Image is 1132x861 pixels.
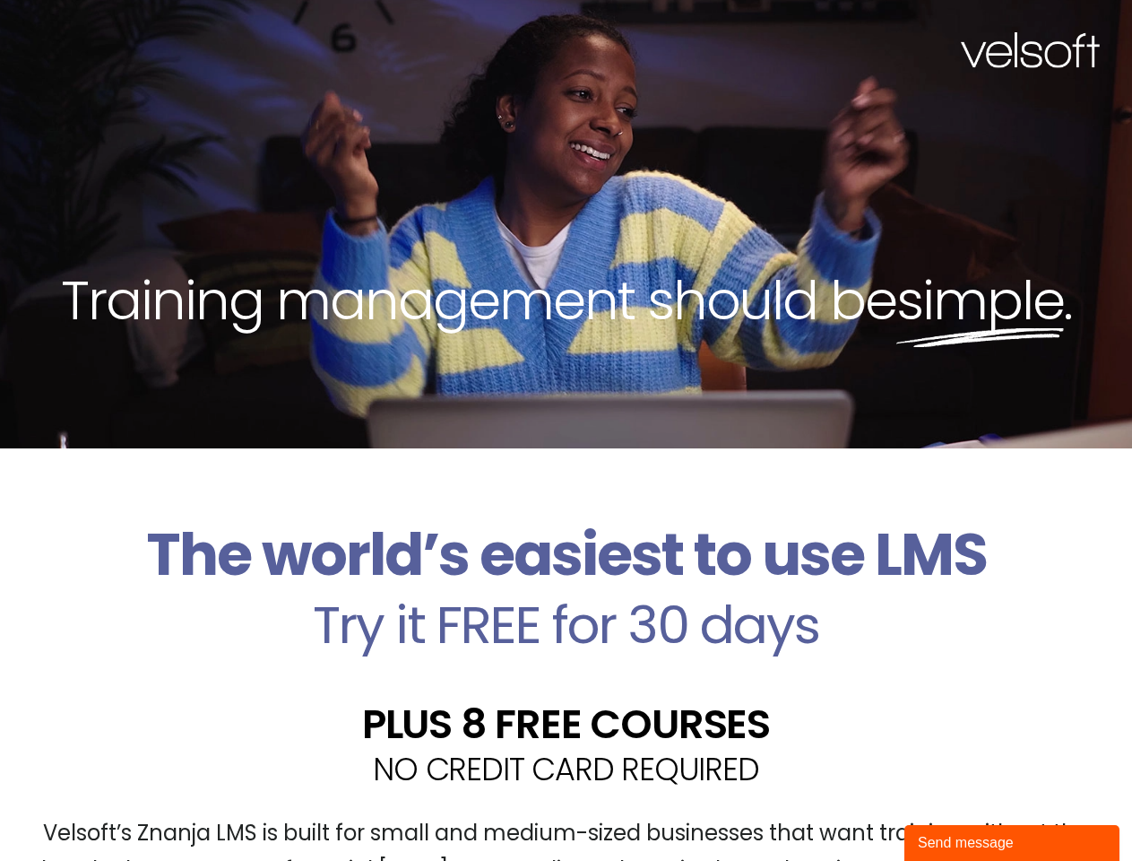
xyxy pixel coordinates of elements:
[13,520,1119,590] h2: The world’s easiest to use LMS
[13,704,1119,744] h2: PLUS 8 FREE COURSES
[32,265,1100,335] h2: Training management should be .
[896,263,1064,338] span: simple
[13,753,1119,785] h2: NO CREDIT CARD REQUIRED
[904,822,1123,861] iframe: chat widget
[13,599,1119,651] h2: Try it FREE for 30 days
